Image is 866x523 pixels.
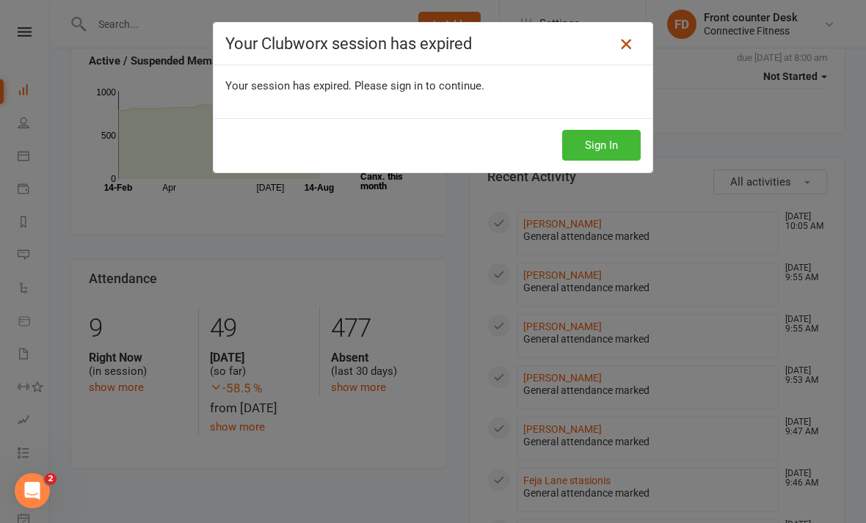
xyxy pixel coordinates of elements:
[225,79,484,92] span: Your session has expired. Please sign in to continue.
[614,32,638,56] a: Close
[225,34,641,53] h4: Your Clubworx session has expired
[562,130,641,161] button: Sign In
[15,473,50,508] iframe: Intercom live chat
[45,473,57,485] span: 2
